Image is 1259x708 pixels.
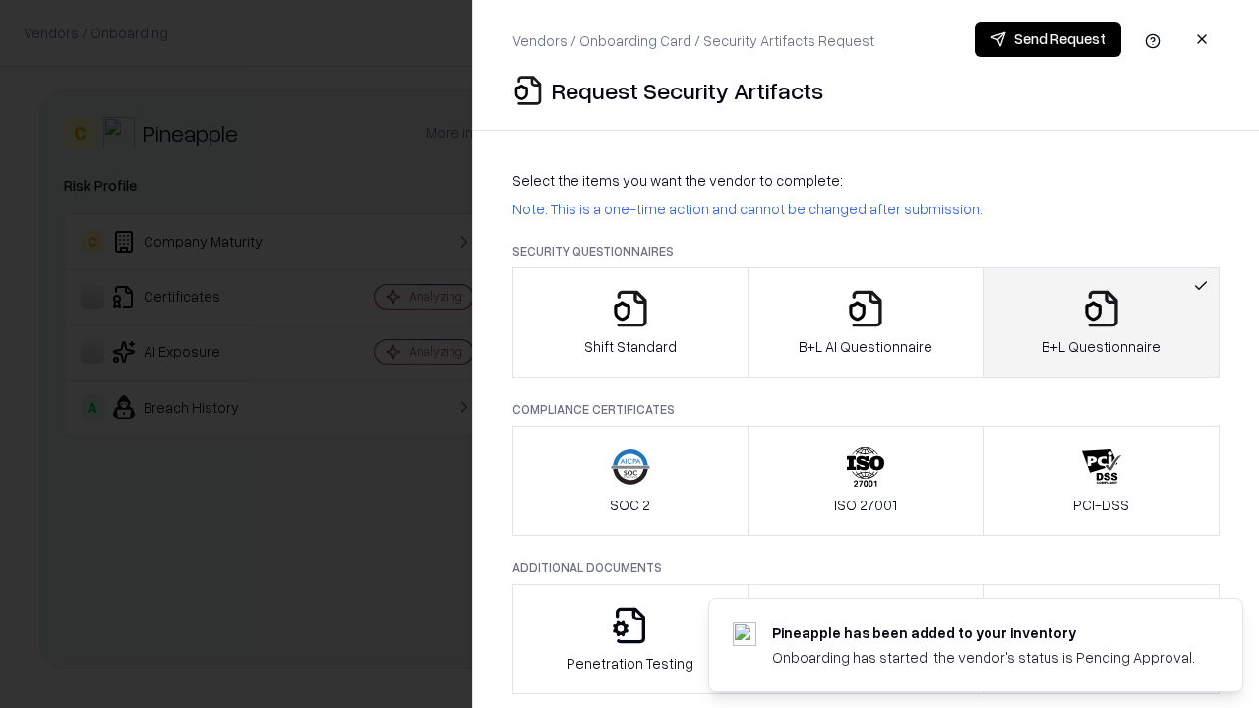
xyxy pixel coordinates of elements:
div: Onboarding has started, the vendor's status is Pending Approval. [772,647,1195,668]
button: Send Request [975,22,1121,57]
button: Data Processing Agreement [983,584,1220,694]
p: Penetration Testing [567,653,693,674]
button: Shift Standard [512,267,749,378]
p: B+L Questionnaire [1042,336,1161,357]
button: B+L AI Questionnaire [748,267,985,378]
p: ISO 27001 [834,495,897,515]
p: SOC 2 [610,495,650,515]
p: Vendors / Onboarding Card / Security Artifacts Request [512,30,874,51]
button: B+L Questionnaire [983,267,1220,378]
p: PCI-DSS [1073,495,1129,515]
button: PCI-DSS [983,426,1220,536]
button: ISO 27001 [748,426,985,536]
button: SOC 2 [512,426,749,536]
img: pineappleenergy.com [733,622,756,646]
p: Compliance Certificates [512,401,1220,418]
p: Shift Standard [584,336,677,357]
p: Request Security Artifacts [552,75,823,106]
p: B+L AI Questionnaire [799,336,932,357]
p: Additional Documents [512,560,1220,576]
p: Select the items you want the vendor to complete: [512,170,1220,191]
p: Security Questionnaires [512,243,1220,260]
button: Privacy Policy [748,584,985,694]
p: Note: This is a one-time action and cannot be changed after submission. [512,199,1220,219]
button: Penetration Testing [512,584,749,694]
div: Pineapple has been added to your inventory [772,622,1195,643]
